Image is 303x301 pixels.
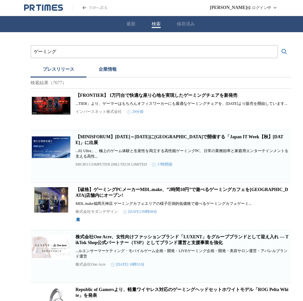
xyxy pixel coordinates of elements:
[210,5,247,10] span: [PERSON_NAME]
[76,187,288,198] a: 【破格】ゲーミングPCメーカーMDL.make、”2時間10円”で遊べるゲーミングカフェを[GEOGRAPHIC_DATA]店舗内にオープン!
[32,93,70,118] img: 【FRONTIER】 1万円台で快適な座り心地を実現したゲーミングチェアを新発売
[76,148,290,159] p: ...02 Ultra」、極上のゲーム体験と生産性を両立する高性能ゲーミングPC、日常の業務効率と家庭用エンターテインメントを支える高性...
[32,234,70,260] img: 株式会社One Acre、女性向けファッションブランド「LUXENT」をグループブランドとして迎え入れ — TikTok Shop公式パートナー（TSP）としてブランド運営と支援事業を強化
[76,287,288,298] a: Republic of Gamersより、軽量ワイヤレス対応のゲーミングヘッドセットホワイトモデル「ROG Pelta White」を発表
[76,262,106,267] p: 株式会社One Acre
[76,101,290,106] p: ...TIER」より、ゲーマーはもちろんオフィスワーカーにも最適なゲーミングチェアを、[DATE]より販売を開始しています...
[31,63,86,78] button: プレスリリース
[76,162,147,167] p: MICRO COMPUTER (HK) TECH LIMITED
[177,21,195,27] button: 保存済み
[152,21,161,27] button: 検索
[73,5,108,11] a: PR TIMESのトップページはこちら
[32,187,70,213] img: 【破格】ゲーミングPCメーカーMDL.make、”2時間10円”で遊べるゲーミングカフェを福岡天神店舗内にオープン!
[32,134,70,160] img: 【MINISFORUM】2025年10月22日（水）～24日（金）に幕張メッセで開催する「Japan IT Week【秋】2025」に出展
[34,48,275,55] input: プレスリリースおよび企業を検索する
[127,21,136,27] button: 最新
[31,78,291,89] p: 検索結果（7677）
[111,262,145,267] time: [DATE] 18時51分
[76,134,283,145] a: 【MINISFORUM】[DATE]～[DATE]に[GEOGRAPHIC_DATA]で開催する「Japan IT Week【秋】[DATE]」に出展
[24,4,63,12] a: PR TIMESのトップページはこちら
[76,201,290,206] p: MDL.make福岡天神店 ゲーミングカフェエリアの様子圧倒的低価格で遊べるゲーミングカフェゲーミ...
[123,209,157,214] time: [DATE] 09時08分
[152,162,173,167] time: 17時間前
[76,93,237,98] a: 【FRONTIER】 1万円台で快適な座り心地を実現したゲーミングチェアを新発売
[76,109,122,114] p: インバースネット株式会社
[76,209,118,214] p: 株式会社モダンデザイン
[76,234,289,245] a: 株式会社One Acre、女性向けファッションブランド「LUXENT」をグループブランドとして迎え入れ — TikTok Shop公式パートナー（TSP）としてブランド運営と支援事業を強化
[127,109,144,114] time: 29分前
[76,248,290,259] p: ...ルエンサーマーケティング・モバイルゲーム企画・開発・LIVEゲーミング企画・開発・美容サロン運営・アパレルブランド運営
[278,45,291,58] button: 検索する
[86,63,129,78] button: 企業情報
[76,217,81,222] svg: 保存済み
